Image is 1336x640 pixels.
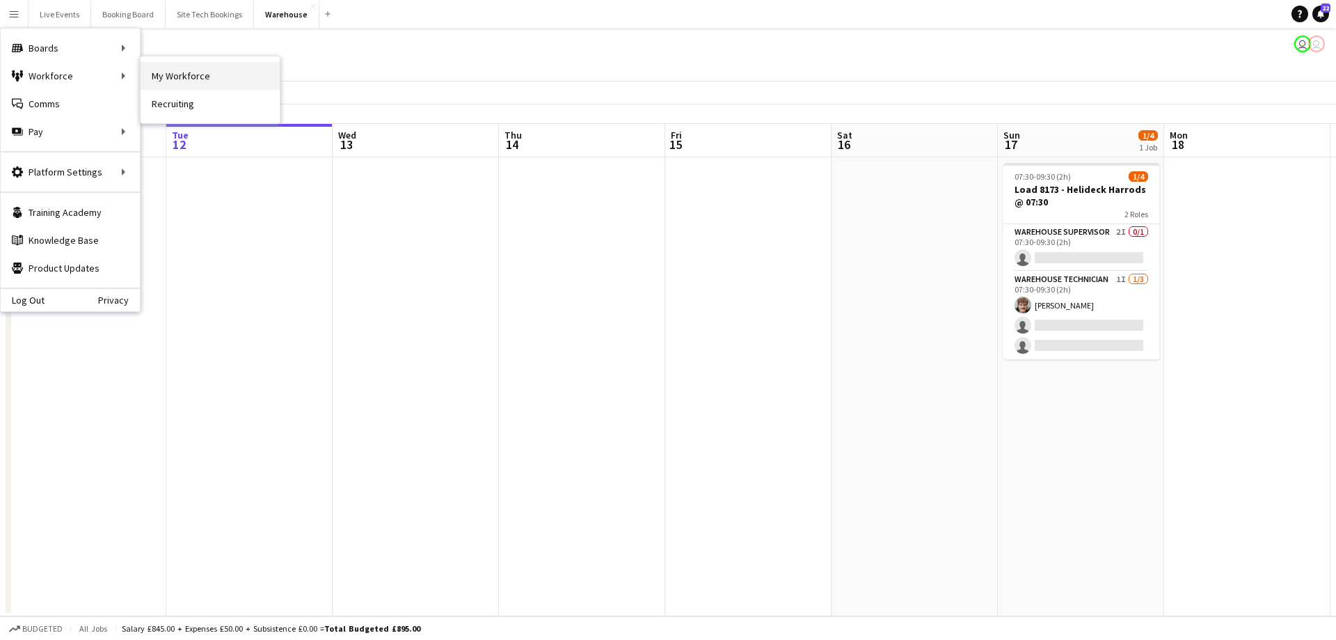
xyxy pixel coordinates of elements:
h3: Load 8173 - Helideck Harrods @ 07:30 [1003,183,1159,208]
button: Budgeted [7,621,65,637]
span: Thu [504,129,522,141]
span: 15 [669,136,682,153]
span: 22 [1321,3,1330,13]
span: 2 Roles [1124,209,1148,219]
button: Booking Board [91,1,166,28]
button: Site Tech Bookings [166,1,254,28]
a: Training Academy [1,198,140,226]
span: 1/4 [1138,130,1158,141]
span: 17 [1001,136,1020,153]
a: My Workforce [141,62,280,90]
app-card-role: Warehouse Supervisor2I0/107:30-09:30 (2h) [1003,224,1159,272]
a: Comms [1,90,140,118]
button: Warehouse [254,1,319,28]
app-card-role: Warehouse Technician1I1/307:30-09:30 (2h)[PERSON_NAME] [1003,272,1159,359]
a: Log Out [1,295,45,306]
span: 16 [835,136,852,153]
div: Salary £845.00 + Expenses £50.00 + Subsistence £0.00 = [122,623,420,634]
button: Live Events [29,1,91,28]
span: Tue [172,129,189,141]
span: Wed [338,129,356,141]
span: Sat [837,129,852,141]
span: 12 [170,136,189,153]
span: 18 [1168,136,1188,153]
div: Pay [1,118,140,146]
span: 14 [502,136,522,153]
a: Privacy [98,295,140,306]
span: Mon [1170,129,1188,141]
span: All jobs [77,623,110,634]
a: 22 [1312,6,1329,22]
app-user-avatar: Ollie Rolfe [1308,36,1325,52]
div: Workforce [1,62,140,90]
span: Budgeted [22,624,63,634]
span: 07:30-09:30 (2h) [1015,171,1071,182]
span: Total Budgeted £895.00 [324,623,420,634]
div: Boards [1,34,140,62]
div: Platform Settings [1,158,140,186]
div: 1 Job [1139,142,1157,153]
app-user-avatar: Ollie Rolfe [1294,36,1311,52]
span: 1/4 [1129,171,1148,182]
span: 13 [336,136,356,153]
a: Product Updates [1,254,140,282]
span: Sun [1003,129,1020,141]
app-job-card: 07:30-09:30 (2h)1/4Load 8173 - Helideck Harrods @ 07:302 RolesWarehouse Supervisor2I0/107:30-09:3... [1003,163,1159,359]
a: Knowledge Base [1,226,140,254]
a: Recruiting [141,90,280,118]
span: Fri [671,129,682,141]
